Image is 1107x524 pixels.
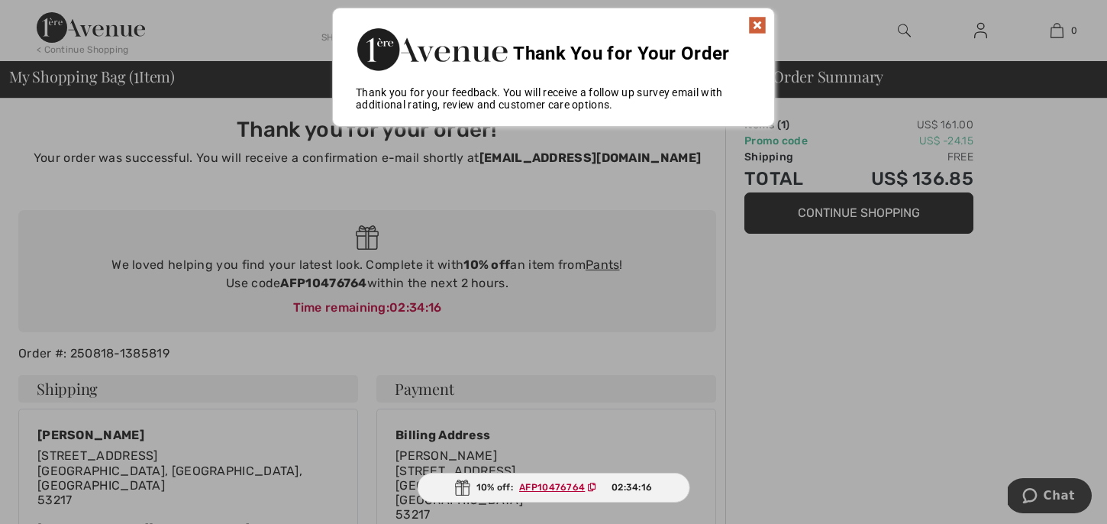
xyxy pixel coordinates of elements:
span: Chat [36,11,67,24]
img: Gift.svg [455,480,470,496]
div: Thank you for your feedback. You will receive a follow up survey email with additional rating, re... [333,86,774,111]
div: 10% off: [418,473,690,503]
span: Thank You for Your Order [513,43,729,64]
span: 02:34:16 [612,480,652,494]
img: Thank You for Your Order [356,24,508,75]
ins: AFP10476764 [519,482,585,493]
img: x [748,16,767,34]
